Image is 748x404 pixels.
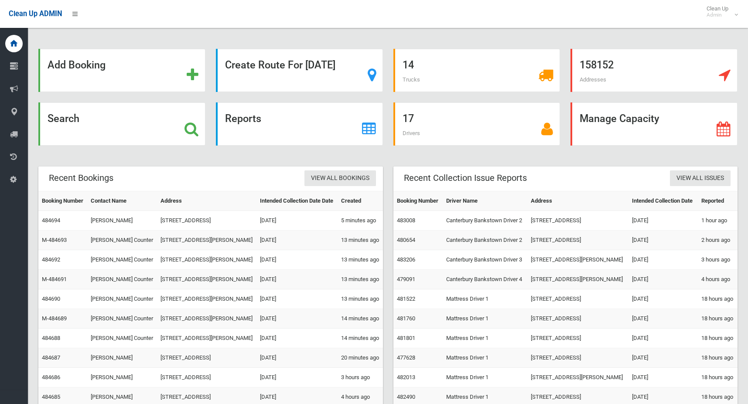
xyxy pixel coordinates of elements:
[42,335,60,341] a: 484688
[256,329,337,348] td: [DATE]
[256,191,337,211] th: Intended Collection Date Date
[397,217,415,224] a: 483008
[157,231,257,250] td: [STREET_ADDRESS][PERSON_NAME]
[157,250,257,270] td: [STREET_ADDRESS][PERSON_NAME]
[38,191,87,211] th: Booking Number
[527,231,628,250] td: [STREET_ADDRESS]
[527,250,628,270] td: [STREET_ADDRESS][PERSON_NAME]
[580,59,614,71] strong: 158152
[157,309,257,329] td: [STREET_ADDRESS][PERSON_NAME]
[443,309,527,329] td: Mattress Driver 1
[628,191,698,211] th: Intended Collection Date
[527,211,628,231] td: [STREET_ADDRESS]
[256,289,337,309] td: [DATE]
[670,170,731,187] a: View All Issues
[42,354,60,361] a: 484687
[698,191,738,211] th: Reported
[87,231,157,250] td: [PERSON_NAME] Counter
[157,191,257,211] th: Address
[256,368,337,387] td: [DATE]
[403,130,420,136] span: Drivers
[87,329,157,348] td: [PERSON_NAME] Counter
[397,315,415,322] a: 481760
[338,211,383,231] td: 5 minutes ago
[38,102,205,146] a: Search
[628,211,698,231] td: [DATE]
[42,315,67,322] a: M-484689
[42,276,67,282] a: M-484691
[225,112,261,125] strong: Reports
[338,270,383,289] td: 13 minutes ago
[527,289,628,309] td: [STREET_ADDRESS]
[393,102,560,146] a: 17 Drivers
[443,250,527,270] td: Canterbury Bankstown Driver 3
[570,49,738,92] a: 158152 Addresses
[216,102,383,146] a: Reports
[256,250,337,270] td: [DATE]
[397,354,415,361] a: 477628
[443,329,527,348] td: Mattress Driver 1
[393,170,537,187] header: Recent Collection Issue Reports
[87,270,157,289] td: [PERSON_NAME] Counter
[580,112,659,125] strong: Manage Capacity
[698,368,738,387] td: 18 hours ago
[698,231,738,250] td: 2 hours ago
[42,295,60,302] a: 484690
[256,231,337,250] td: [DATE]
[42,374,60,380] a: 484686
[397,256,415,263] a: 483206
[157,368,257,387] td: [STREET_ADDRESS]
[527,309,628,329] td: [STREET_ADDRESS]
[403,76,420,83] span: Trucks
[698,348,738,368] td: 18 hours ago
[443,231,527,250] td: Canterbury Bankstown Driver 2
[443,191,527,211] th: Driver Name
[256,348,337,368] td: [DATE]
[628,309,698,329] td: [DATE]
[338,191,383,211] th: Created
[628,270,698,289] td: [DATE]
[570,102,738,146] a: Manage Capacity
[338,231,383,250] td: 13 minutes ago
[38,170,124,187] header: Recent Bookings
[87,368,157,387] td: [PERSON_NAME]
[397,374,415,380] a: 482013
[338,289,383,309] td: 13 minutes ago
[338,348,383,368] td: 20 minutes ago
[443,289,527,309] td: Mattress Driver 1
[698,270,738,289] td: 4 hours ago
[628,289,698,309] td: [DATE]
[157,211,257,231] td: [STREET_ADDRESS]
[87,211,157,231] td: [PERSON_NAME]
[628,348,698,368] td: [DATE]
[42,256,60,263] a: 484692
[48,112,79,125] strong: Search
[443,368,527,387] td: Mattress Driver 1
[707,12,728,18] small: Admin
[628,329,698,348] td: [DATE]
[527,329,628,348] td: [STREET_ADDRESS]
[87,309,157,329] td: [PERSON_NAME] Counter
[527,191,628,211] th: Address
[48,59,106,71] strong: Add Booking
[338,329,383,348] td: 14 minutes ago
[42,394,60,400] a: 484685
[393,49,560,92] a: 14 Trucks
[397,276,415,282] a: 479091
[397,295,415,302] a: 481522
[403,112,414,125] strong: 17
[397,394,415,400] a: 482490
[443,348,527,368] td: Mattress Driver 1
[628,231,698,250] td: [DATE]
[38,49,205,92] a: Add Booking
[628,250,698,270] td: [DATE]
[698,289,738,309] td: 18 hours ago
[157,329,257,348] td: [STREET_ADDRESS][PERSON_NAME]
[698,309,738,329] td: 18 hours ago
[256,309,337,329] td: [DATE]
[42,217,60,224] a: 484694
[527,270,628,289] td: [STREET_ADDRESS][PERSON_NAME]
[256,211,337,231] td: [DATE]
[698,211,738,231] td: 1 hour ago
[628,368,698,387] td: [DATE]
